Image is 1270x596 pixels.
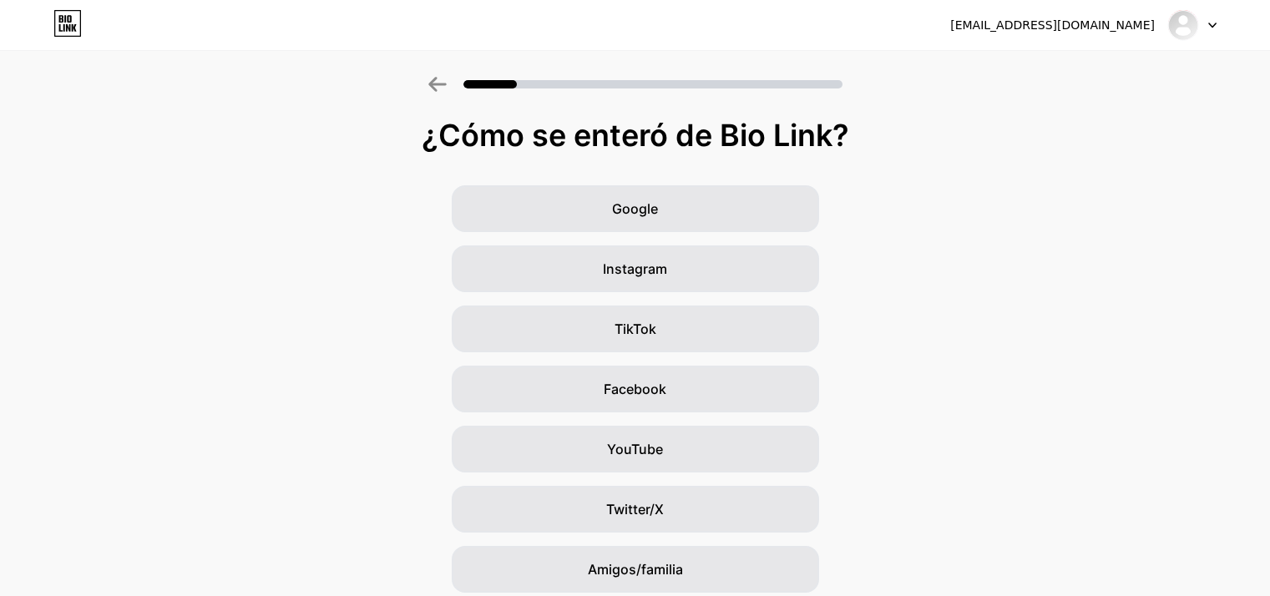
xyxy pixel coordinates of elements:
font: YouTube [607,441,663,457]
font: TikTok [615,321,656,337]
font: Google [612,200,658,217]
font: Instagram [603,260,667,277]
font: [EMAIL_ADDRESS][DOMAIN_NAME] [950,18,1155,32]
font: ¿Cómo se enteró de Bio Link? [422,117,849,154]
font: Amigos/familia [588,561,683,578]
img: Marjorie Maguiña Bueno [1167,9,1199,41]
font: Facebook [604,381,666,397]
font: Twitter/X [606,501,664,518]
